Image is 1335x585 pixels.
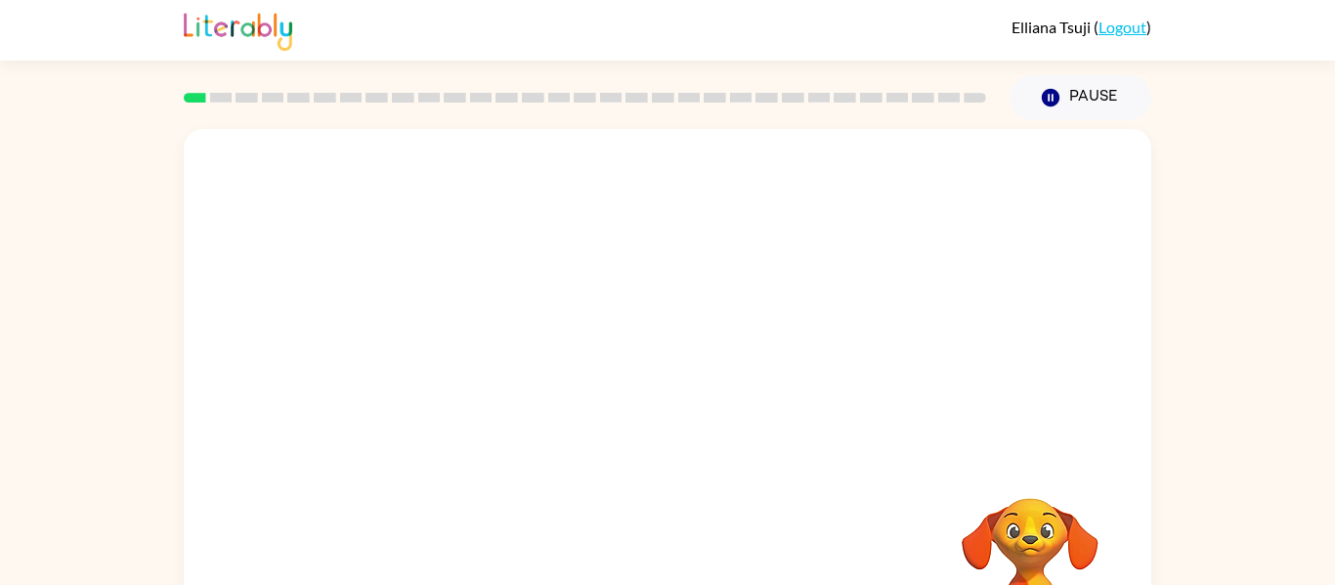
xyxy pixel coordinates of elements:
[1098,18,1146,36] a: Logout
[1012,18,1151,36] div: ( )
[1012,18,1094,36] span: Elliana Tsuji
[1010,75,1151,120] button: Pause
[184,8,292,51] img: Literably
